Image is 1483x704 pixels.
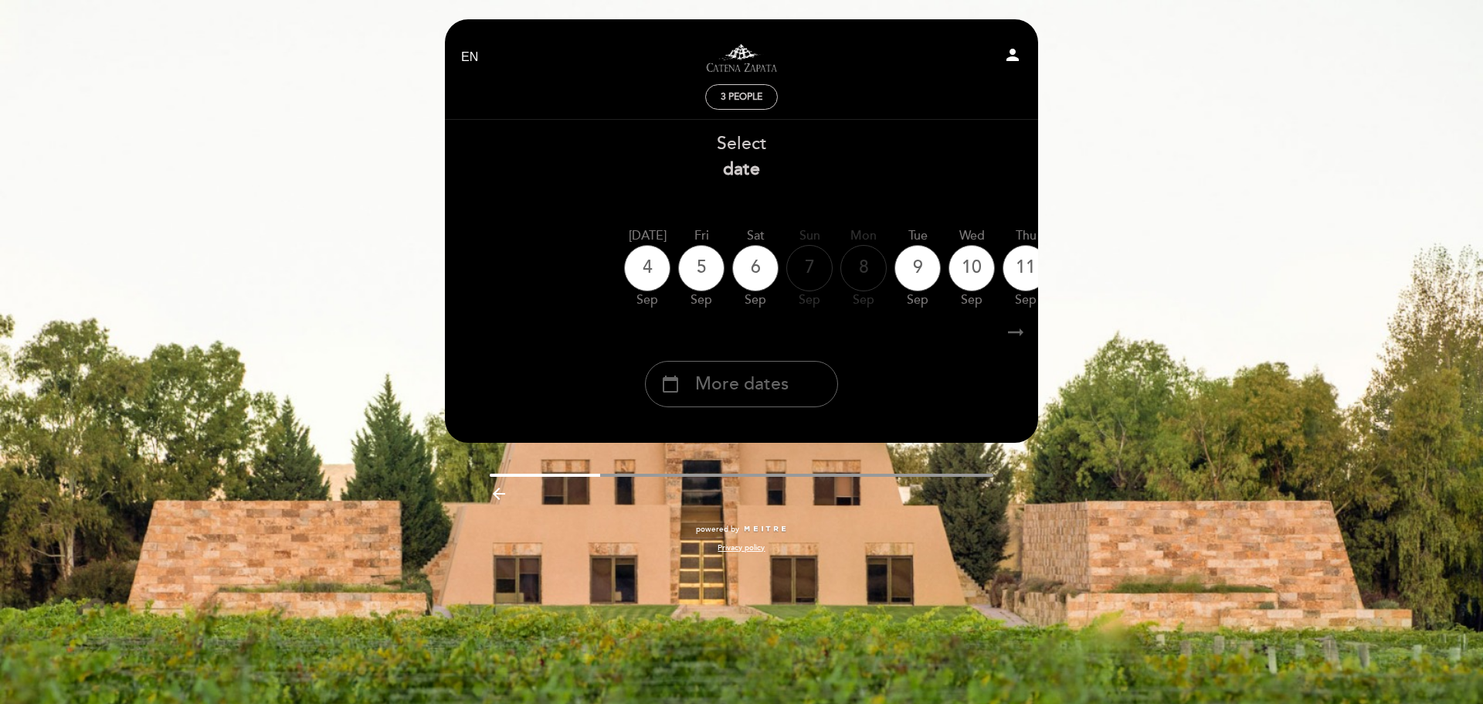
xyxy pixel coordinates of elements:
[721,91,762,103] span: 3 people
[1003,245,1049,291] div: 11
[786,227,833,245] div: Sun
[1003,46,1022,70] button: person
[661,371,680,397] i: calendar_today
[786,291,833,309] div: Sep
[1003,291,1049,309] div: Sep
[743,525,787,533] img: MEITRE
[949,245,995,291] div: 10
[894,245,941,291] div: 9
[949,227,995,245] div: Wed
[732,291,779,309] div: Sep
[490,485,508,503] i: arrow_backward
[723,158,760,180] b: date
[624,291,670,309] div: Sep
[695,372,789,397] span: More dates
[624,227,670,245] div: [DATE]
[1003,227,1049,245] div: Thu
[696,524,739,535] span: powered by
[840,245,887,291] div: 8
[949,291,995,309] div: Sep
[718,542,765,553] a: Privacy policy
[732,227,779,245] div: Sat
[840,291,887,309] div: Sep
[678,291,725,309] div: Sep
[1003,46,1022,64] i: person
[645,36,838,79] a: Visitas y degustaciones en La Pirámide
[840,227,887,245] div: Mon
[732,245,779,291] div: 6
[786,245,833,291] div: 7
[444,131,1039,182] div: Select
[624,245,670,291] div: 4
[696,524,787,535] a: powered by
[1004,316,1027,349] i: arrow_right_alt
[894,291,941,309] div: Sep
[678,245,725,291] div: 5
[678,227,725,245] div: Fri
[894,227,941,245] div: Tue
